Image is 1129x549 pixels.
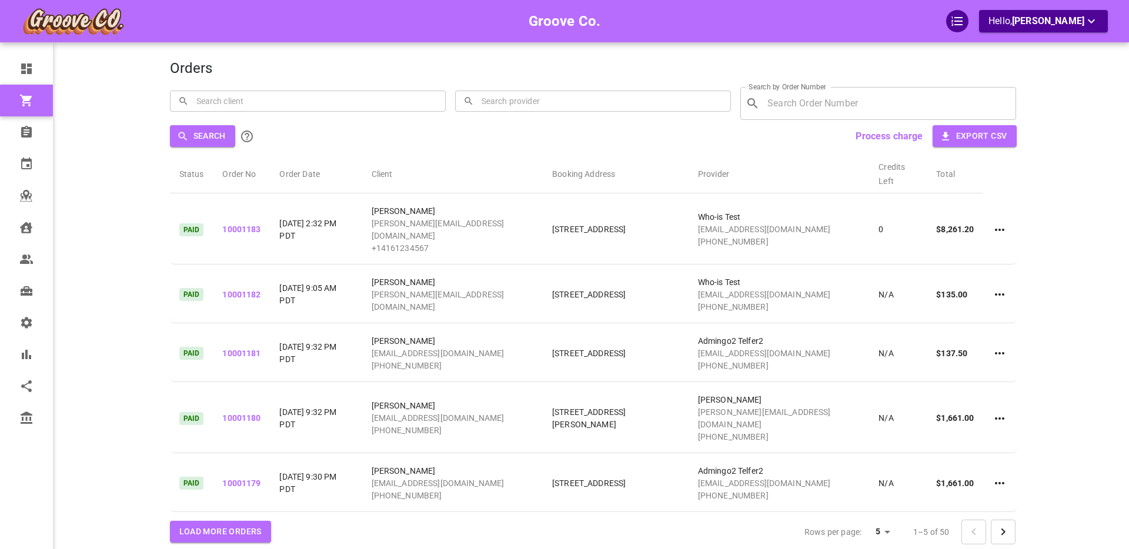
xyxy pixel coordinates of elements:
[698,490,860,502] p: [PHONE_NUMBER]
[552,347,679,360] p: [STREET_ADDRESS]
[279,471,352,496] p: [DATE] 9:30 PM PDT
[698,465,860,477] p: Admingo2 Telfer2
[372,205,534,217] p: [PERSON_NAME]
[1012,15,1084,26] span: [PERSON_NAME]
[698,211,860,223] p: Who-is Test
[552,223,679,236] p: [STREET_ADDRESS]
[913,526,949,538] p: 1–5 of 50
[698,223,860,236] p: [EMAIL_ADDRESS][DOMAIN_NAME]
[936,413,974,423] span: $1,661.00
[372,400,534,412] p: [PERSON_NAME]
[936,478,974,488] span: $1,661.00
[222,477,260,490] p: 10001179
[170,60,1017,78] h4: Orders
[988,14,1098,29] p: Hello,
[179,347,204,360] p: PAID
[21,6,125,36] img: company-logo
[698,477,860,490] p: [EMAIL_ADDRESS][DOMAIN_NAME]
[698,335,860,347] p: Admingo2 Telfer2
[193,91,437,111] input: Search client
[372,217,534,242] p: [PERSON_NAME][EMAIL_ADDRESS][DOMAIN_NAME]
[213,150,270,193] th: Order No
[856,129,923,143] a: Process charge
[279,341,352,366] p: [DATE] 9:32 PM PDT
[698,289,860,301] p: [EMAIL_ADDRESS][DOMAIN_NAME]
[552,289,679,301] p: [STREET_ADDRESS]
[879,289,917,301] p: N/A
[170,521,271,543] button: Load More Orders
[372,477,534,490] p: [EMAIL_ADDRESS][DOMAIN_NAME]
[372,242,534,255] p: +14161234567
[936,290,967,299] span: $135.00
[749,82,826,92] label: Search by Order Number
[279,282,352,307] p: [DATE] 9:05 AM PDT
[927,150,983,193] th: Total
[933,125,1017,147] button: Export CSV
[179,412,204,425] p: PAID
[222,412,260,424] p: 10001180
[372,360,534,372] p: [PHONE_NUMBER]
[529,10,601,32] h6: Groove Co.
[170,125,235,147] button: Search
[222,347,260,360] p: 10001181
[179,223,204,236] p: PAID
[698,301,860,313] p: [PHONE_NUMBER]
[936,349,967,358] span: $137.50
[866,523,894,540] div: 5
[698,406,860,431] p: [PERSON_NAME][EMAIL_ADDRESS][DOMAIN_NAME]
[279,217,352,242] p: [DATE] 2:32 PM PDT
[170,150,213,193] th: Status
[552,406,679,431] p: [STREET_ADDRESS][PERSON_NAME]
[856,130,923,142] b: Process charge
[372,490,534,502] p: [PHONE_NUMBER]
[372,347,534,360] p: [EMAIL_ADDRESS][DOMAIN_NAME]
[879,347,917,360] p: N/A
[372,412,534,424] p: [EMAIL_ADDRESS][DOMAIN_NAME]
[698,360,860,372] p: [PHONE_NUMBER]
[222,223,260,236] p: 10001183
[543,150,689,193] th: Booking Address
[372,424,534,437] p: [PHONE_NUMBER]
[991,520,1016,544] button: Go to next page
[804,526,861,538] p: Rows per page:
[222,289,260,301] p: 10001182
[372,289,534,313] p: [PERSON_NAME][EMAIL_ADDRESS][DOMAIN_NAME]
[372,465,534,477] p: [PERSON_NAME]
[179,477,204,490] p: PAID
[689,150,870,193] th: Provider
[362,150,543,193] th: Client
[698,276,860,289] p: Who-is Test
[869,150,927,193] th: Credits Left
[698,236,860,248] p: [PHONE_NUMBER]
[479,91,723,111] input: Search provider
[372,335,534,347] p: [PERSON_NAME]
[946,10,968,32] div: QuickStart Guide
[879,412,917,424] p: N/A
[270,150,362,193] th: Order Date
[764,92,1011,115] input: Search Order Number
[879,477,917,490] p: N/A
[698,347,860,360] p: [EMAIL_ADDRESS][DOMAIN_NAME]
[698,431,860,443] p: [PHONE_NUMBER]
[552,477,679,490] p: [STREET_ADDRESS]
[979,10,1108,32] button: Hello,[PERSON_NAME]
[279,406,352,431] p: [DATE] 9:32 PM PDT
[698,394,860,406] p: [PERSON_NAME]
[235,125,259,148] button: Click the Search button to submit your search. All name/email searches are CASE SENSITIVE. To sea...
[879,223,917,236] p: 0
[372,276,534,289] p: [PERSON_NAME]
[179,288,204,301] p: PAID
[936,225,974,234] span: $8,261.20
